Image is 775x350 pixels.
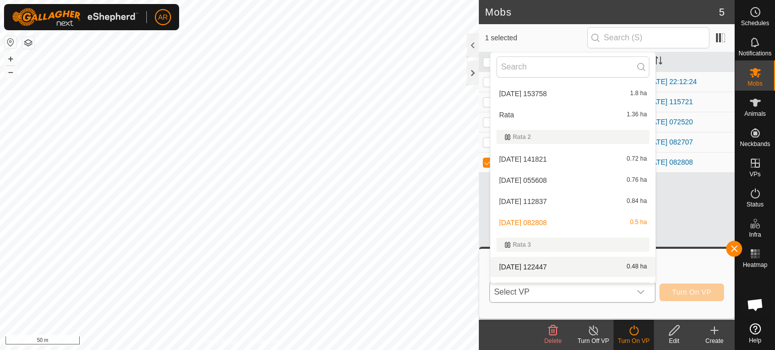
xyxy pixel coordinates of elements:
span: 1.36 ha [627,111,647,118]
a: [DATE] 082808 [645,158,693,166]
div: Open chat [740,290,770,320]
span: Neckbands [740,141,770,147]
input: Search [496,56,649,78]
span: 1.8 ha [630,90,647,97]
span: 0.48 ha [627,263,647,270]
span: Help [749,337,761,343]
button: Turn On VP [659,284,724,301]
span: 5 [719,5,725,20]
li: 2025-09-19 122447 [490,257,655,277]
button: Map Layers [22,37,34,49]
button: – [5,66,17,78]
span: [DATE] 055608 [499,177,547,184]
div: Rata 2 [505,134,641,140]
div: Create [694,336,735,345]
span: Select VP [490,282,631,302]
span: Delete [544,337,562,344]
span: Status [746,201,763,207]
span: 0.84 ha [627,198,647,205]
input: Search (S) [587,27,709,48]
span: VPs [749,171,760,177]
img: Gallagher Logo [12,8,138,26]
span: AR [158,12,168,23]
a: [DATE] 22:12:24 [645,78,697,86]
div: Turn Off VP [573,336,614,345]
span: [DATE] 122447 [499,263,547,270]
a: [DATE] 115721 [645,98,693,106]
li: 2025-09-04 153758 [490,84,655,104]
span: [DATE] 153758 [499,90,547,97]
li: 2025-09-13 055608 [490,170,655,190]
span: 0.76 ha [627,177,647,184]
span: 1 selected [485,33,587,43]
span: 0.72 ha [627,156,647,163]
li: 2025-09-10 141821 [490,149,655,169]
h2: Mobs [485,6,719,18]
a: Privacy Policy [200,337,238,346]
span: Turn On VP [672,288,711,296]
li: Rata [490,105,655,125]
div: Turn On VP [614,336,654,345]
span: Notifications [739,50,771,56]
li: 2025-09-18 082808 [490,213,655,233]
span: Rata [499,111,514,118]
a: Help [735,319,775,347]
li: 2025-09-16 112837 [490,191,655,212]
a: Contact Us [249,337,279,346]
a: [DATE] 072520 [645,118,693,126]
span: Heatmap [743,262,767,268]
span: [DATE] 141821 [499,156,547,163]
th: VP [641,52,735,72]
span: Schedules [741,20,769,26]
button: Reset Map [5,36,17,48]
p-sorticon: Activate to sort [654,58,662,66]
span: Infra [749,232,761,238]
span: [DATE] 082808 [499,219,547,226]
div: Rata 3 [505,242,641,248]
button: + [5,53,17,65]
div: Edit [654,336,694,345]
span: Animals [744,111,766,117]
a: [DATE] 082707 [645,138,693,146]
div: dropdown trigger [631,282,651,302]
span: [DATE] 112837 [499,198,547,205]
span: 0.5 ha [630,219,647,226]
span: Mobs [748,81,762,87]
